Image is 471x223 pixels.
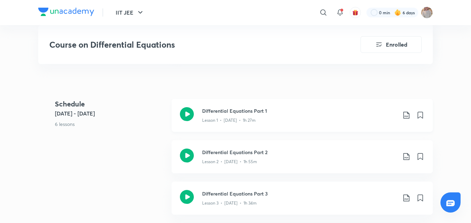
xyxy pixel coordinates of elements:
img: Company Logo [38,8,94,16]
p: Lesson 1 • [DATE] • 1h 27m [202,117,256,124]
a: Differential Equations Part 1Lesson 1 • [DATE] • 1h 27m [172,99,433,140]
h3: Differential Equations Part 2 [202,149,397,156]
p: Lesson 3 • [DATE] • 1h 34m [202,200,257,206]
p: Lesson 2 • [DATE] • 1h 55m [202,159,257,165]
button: Enrolled [361,36,422,53]
a: Differential Equations Part 3Lesson 3 • [DATE] • 1h 34m [172,182,433,223]
button: avatar [350,7,361,18]
h5: [DATE] - [DATE] [55,109,166,118]
h3: Differential Equations Part 1 [202,107,397,114]
a: Company Logo [38,8,94,18]
img: streak [394,9,401,16]
button: IIT JEE [111,6,149,19]
h3: Differential Equations Part 3 [202,190,397,197]
h3: Course on Differential Equations [49,40,321,50]
h4: Schedule [55,99,166,109]
p: 6 lessons [55,120,166,128]
img: Apeksha dubey [421,7,433,18]
img: avatar [352,9,358,16]
a: Differential Equations Part 2Lesson 2 • [DATE] • 1h 55m [172,140,433,182]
